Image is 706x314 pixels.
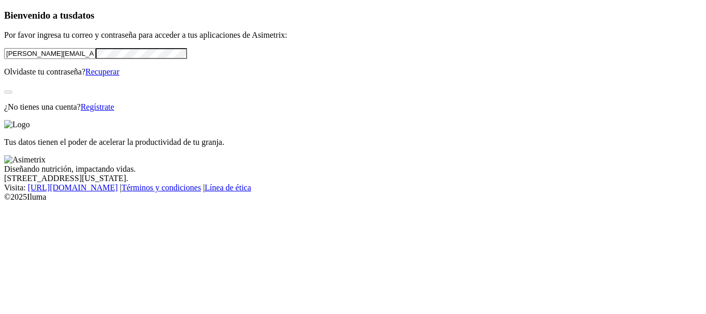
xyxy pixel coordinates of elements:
[4,102,702,112] p: ¿No tienes una cuenta?
[85,67,119,76] a: Recuperar
[4,31,702,40] p: Por favor ingresa tu correo y contraseña para acceder a tus aplicaciones de Asimetrix:
[4,48,96,59] input: Tu correo
[4,192,702,202] div: © 2025 Iluma
[4,174,702,183] div: [STREET_ADDRESS][US_STATE].
[72,10,95,21] span: datos
[4,138,702,147] p: Tus datos tienen el poder de acelerar la productividad de tu granja.
[4,155,45,165] img: Asimetrix
[4,183,702,192] div: Visita : | |
[4,165,702,174] div: Diseñando nutrición, impactando vidas.
[81,102,114,111] a: Regístrate
[121,183,201,192] a: Términos y condiciones
[4,10,702,21] h3: Bienvenido a tus
[4,120,30,129] img: Logo
[205,183,251,192] a: Línea de ética
[4,67,702,77] p: Olvidaste tu contraseña?
[28,183,118,192] a: [URL][DOMAIN_NAME]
